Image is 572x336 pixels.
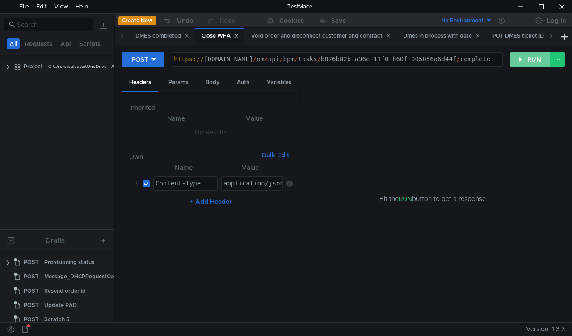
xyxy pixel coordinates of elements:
div: Body [198,74,227,91]
div: Cookies [279,15,304,26]
th: Name [136,113,216,124]
nz-embed-empty: No Results [195,128,227,136]
button: Api [58,38,74,49]
div: C:\Users\salvatoi\OneDrive - AMDOCS\Backup Folders\Documents\testmace\Project [48,60,229,73]
div: No Environment [441,17,484,25]
div: Undo [177,15,193,26]
span: POST [24,284,39,298]
th: Value [218,162,283,173]
div: PUT DMES ticket ID [492,31,552,41]
div: Auth [230,74,257,91]
th: Name [150,162,218,173]
h6: Inherited [129,102,293,113]
span: RUN [399,195,412,203]
div: Message_DHCPRequestCompleted [44,270,136,283]
div: Update PAD [44,298,77,312]
span: POST [24,256,39,269]
button: Bulk Edit [258,150,293,160]
button: All [7,38,20,49]
div: Provisioning status [44,256,94,269]
div: Variables [260,74,299,91]
div: Resend order id [44,284,86,298]
div: Save [331,17,346,24]
button: Requests [22,38,55,49]
span: Hit the button to get a response [379,194,486,204]
span: Version: 1.3.3 [526,323,565,336]
button: POST [122,52,164,67]
span: POST [24,270,39,283]
div: Close WFA [202,31,239,41]
button: Redo [200,14,242,27]
div: Scratch 5 [44,313,69,326]
div: Void order and disconnect customer and contract [251,31,391,41]
button: Create New [118,16,156,25]
div: Log In [547,15,566,26]
button: + Add Header [186,196,236,207]
button: RUN [510,52,550,67]
div: Drafts [46,235,65,246]
div: Project [24,60,43,73]
h6: Own [129,151,258,162]
input: Search... [17,20,88,29]
button: Undo [156,14,200,27]
div: Dmes in process with date [403,31,480,41]
button: Scripts [76,38,103,49]
div: Redo [220,15,236,26]
span: POST [24,313,39,326]
button: No Environment [430,13,492,28]
div: DMES completed [135,31,189,41]
span: POST [24,298,39,312]
div: Headers [122,74,158,92]
th: Value [216,113,293,124]
div: POST [131,55,148,64]
div: Params [161,74,195,91]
